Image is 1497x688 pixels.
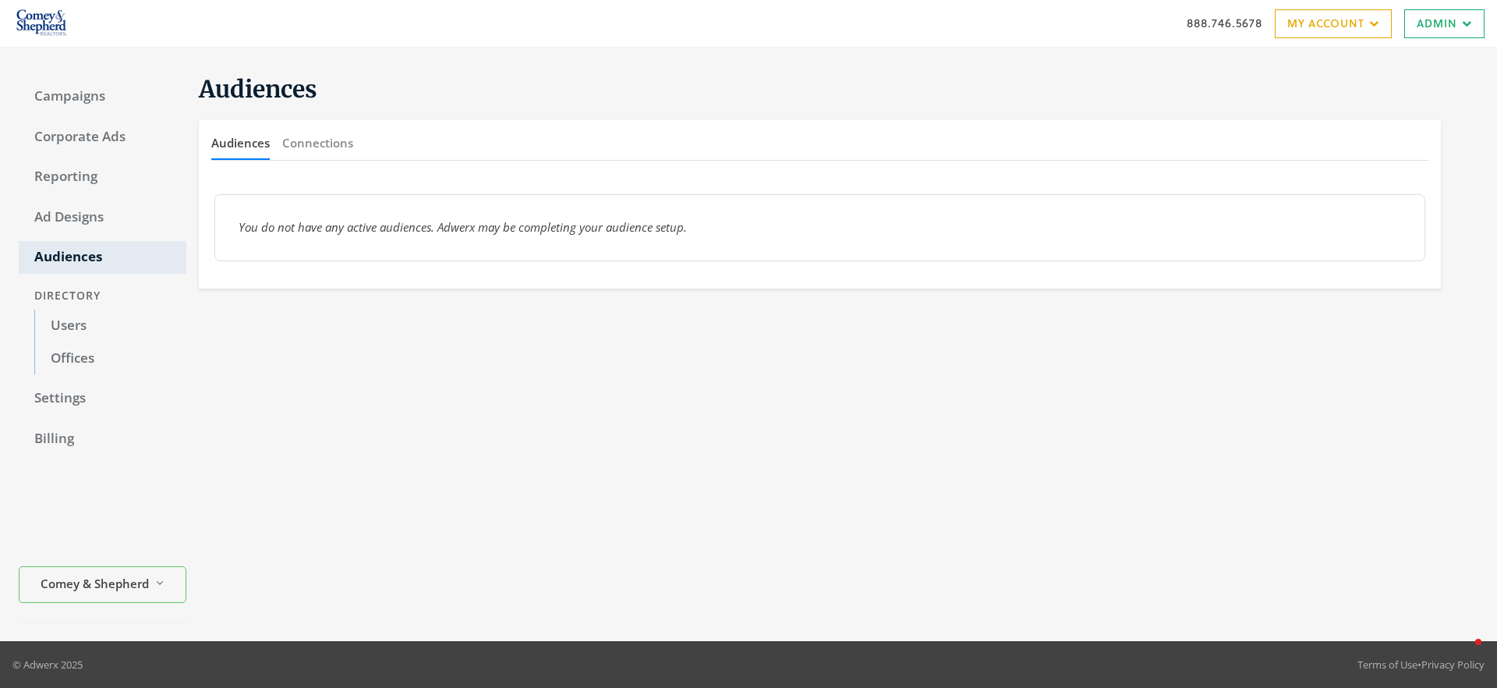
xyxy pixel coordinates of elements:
a: Admin [1404,9,1485,38]
button: Comey & Shepherd [19,566,186,603]
div: Directory [19,282,186,310]
img: Adwerx [12,4,71,43]
div: You do not have any active audiences. Adwerx may be completing your audience setup. [239,218,1401,236]
iframe: Intercom live chat [1444,635,1481,672]
a: My Account [1275,9,1392,38]
a: Terms of Use [1357,658,1417,672]
a: Audiences [19,241,186,274]
button: Connections [282,126,353,160]
a: Reporting [19,161,186,193]
a: 888.746.5678 [1187,15,1262,31]
div: • [1357,657,1485,672]
a: Settings [19,382,186,415]
button: Audiences [211,126,270,160]
p: © Adwerx 2025 [12,657,83,672]
span: Audiences [199,74,317,104]
a: Users [34,310,186,342]
a: Privacy Policy [1421,658,1485,672]
a: Campaigns [19,80,186,113]
a: Corporate Ads [19,121,186,154]
a: Offices [34,342,186,375]
span: Comey & Shepherd [41,575,149,593]
a: Ad Designs [19,201,186,234]
a: Billing [19,423,186,456]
